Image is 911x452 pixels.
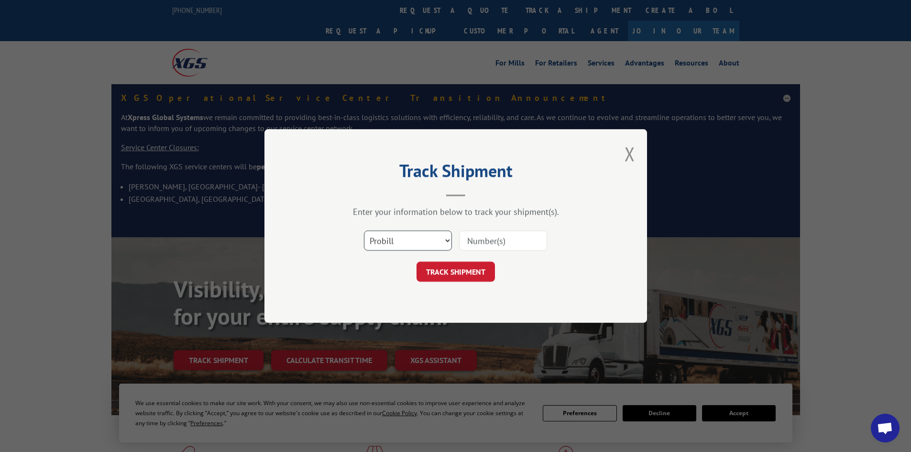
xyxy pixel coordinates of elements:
div: Enter your information below to track your shipment(s). [312,206,599,217]
button: Close modal [625,141,635,166]
h2: Track Shipment [312,164,599,182]
a: Open chat [871,414,900,442]
button: TRACK SHIPMENT [417,262,495,282]
input: Number(s) [459,231,547,251]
